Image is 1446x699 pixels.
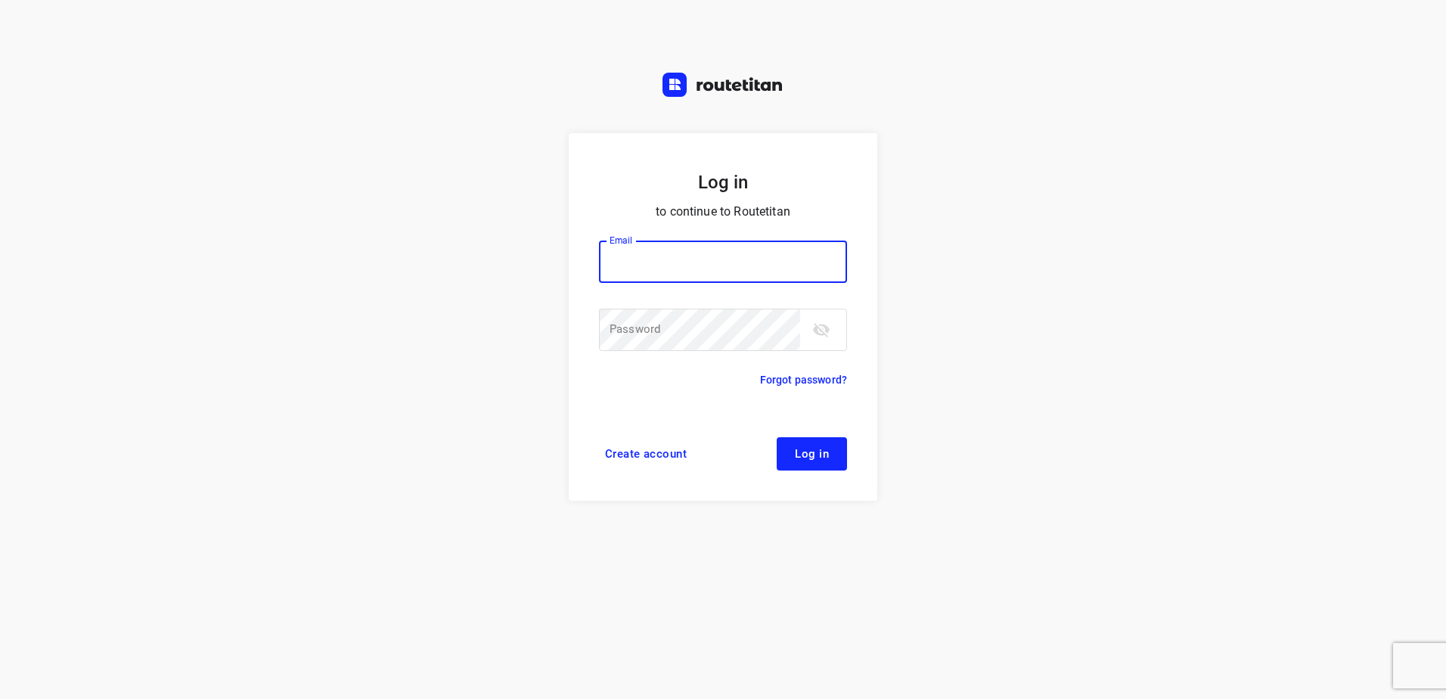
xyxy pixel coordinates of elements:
[599,437,693,471] a: Create account
[777,437,847,471] button: Log in
[599,201,847,222] p: to continue to Routetitan
[599,169,847,195] h5: Log in
[760,371,847,389] a: Forgot password?
[662,73,784,101] a: Routetitan
[806,315,836,345] button: toggle password visibility
[795,448,829,460] span: Log in
[662,73,784,97] img: Routetitan
[605,448,687,460] span: Create account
